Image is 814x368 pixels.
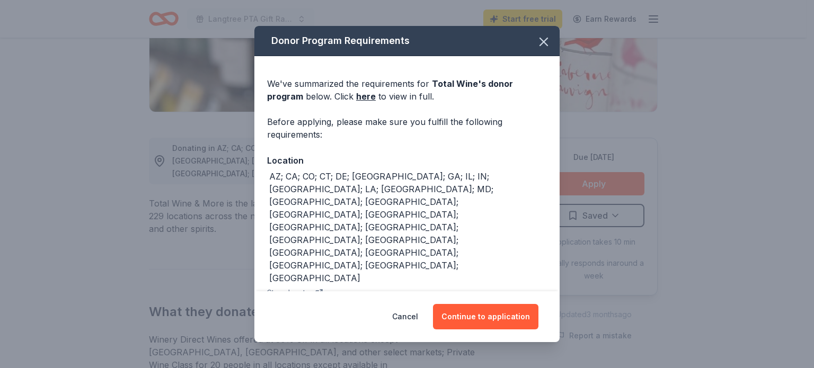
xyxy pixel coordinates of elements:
a: here [356,90,376,103]
div: AZ; CA; CO; CT; DE; [GEOGRAPHIC_DATA]; GA; IL; IN; [GEOGRAPHIC_DATA]; LA; [GEOGRAPHIC_DATA]; MD; ... [269,170,547,284]
button: Continue to application [433,304,538,329]
div: Location [267,154,547,167]
button: Cancel [392,304,418,329]
button: Store locator [267,286,323,299]
div: We've summarized the requirements for below. Click to view in full. [267,77,547,103]
div: Before applying, please make sure you fulfill the following requirements: [267,115,547,141]
div: Donor Program Requirements [254,26,560,56]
